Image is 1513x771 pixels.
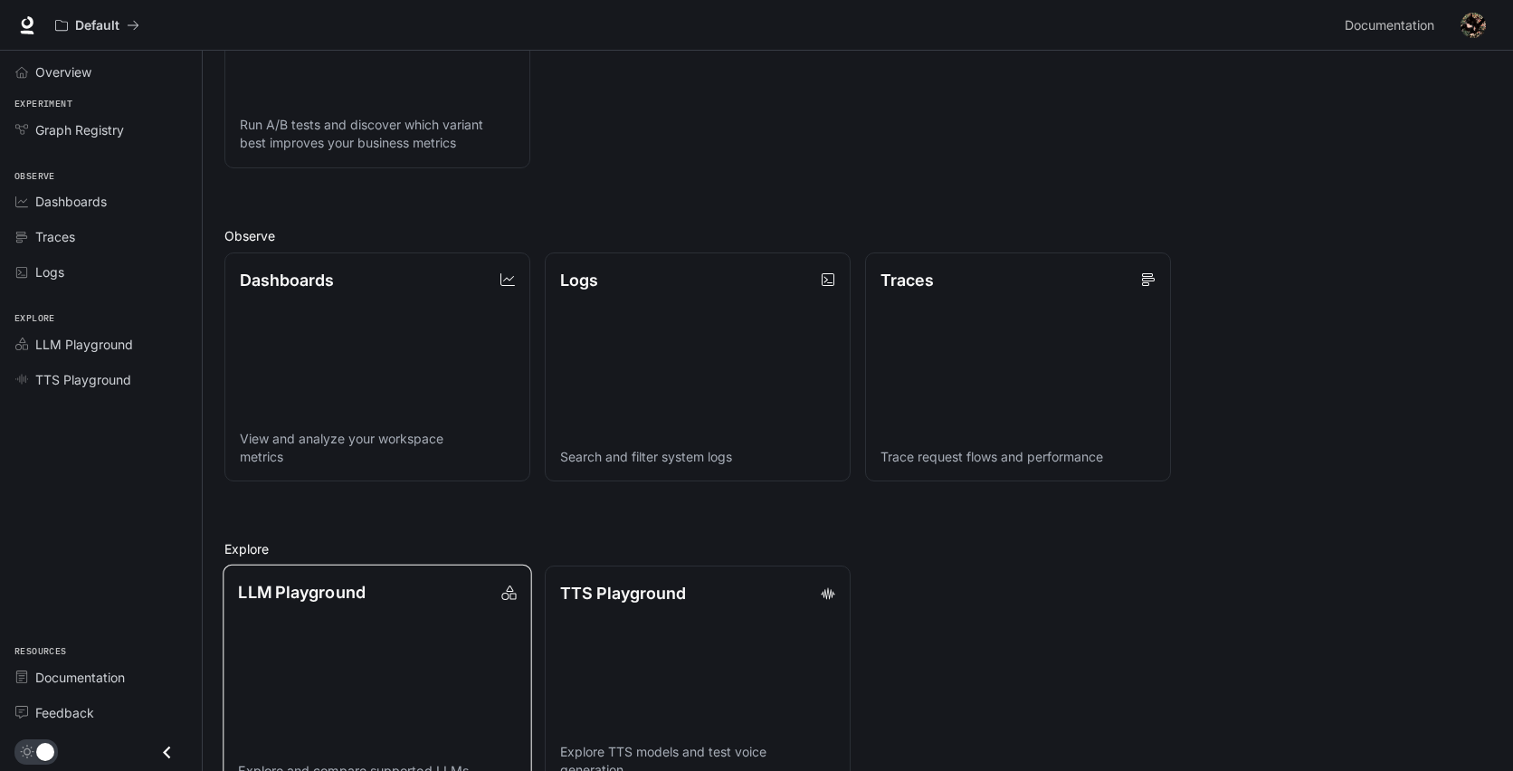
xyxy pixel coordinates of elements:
span: Graph Registry [35,120,124,139]
a: TracesTrace request flows and performance [865,252,1171,482]
button: User avatar [1455,7,1491,43]
a: TTS Playground [7,364,195,395]
span: Dark mode toggle [36,741,54,761]
span: Documentation [1345,14,1434,37]
span: Dashboards [35,192,107,211]
p: Trace request flows and performance [880,448,1156,466]
a: LLM Playground [7,328,195,360]
span: LLM Playground [35,335,133,354]
p: Default [75,18,119,33]
button: All workspaces [47,7,147,43]
p: LLM Playground [238,580,365,604]
a: Dashboards [7,186,195,217]
span: Traces [35,227,75,246]
span: TTS Playground [35,370,131,389]
a: LogsSearch and filter system logs [545,252,851,482]
img: User avatar [1461,13,1486,38]
p: Traces [880,268,934,292]
span: Documentation [35,668,125,687]
a: Graph Registry [7,114,195,146]
span: Feedback [35,703,94,722]
a: Feedback [7,697,195,728]
h2: Observe [224,226,1491,245]
span: Logs [35,262,64,281]
button: Close drawer [147,734,187,771]
p: View and analyze your workspace metrics [240,430,515,466]
p: Logs [560,268,598,292]
p: TTS Playground [560,581,686,605]
a: Documentation [1337,7,1448,43]
h2: Explore [224,539,1491,558]
a: Documentation [7,662,195,693]
a: Logs [7,256,195,288]
a: DashboardsView and analyze your workspace metrics [224,252,530,482]
span: Overview [35,62,91,81]
p: Search and filter system logs [560,448,835,466]
a: Overview [7,56,195,88]
p: Run A/B tests and discover which variant best improves your business metrics [240,116,515,152]
a: Traces [7,221,195,252]
p: Dashboards [240,268,334,292]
